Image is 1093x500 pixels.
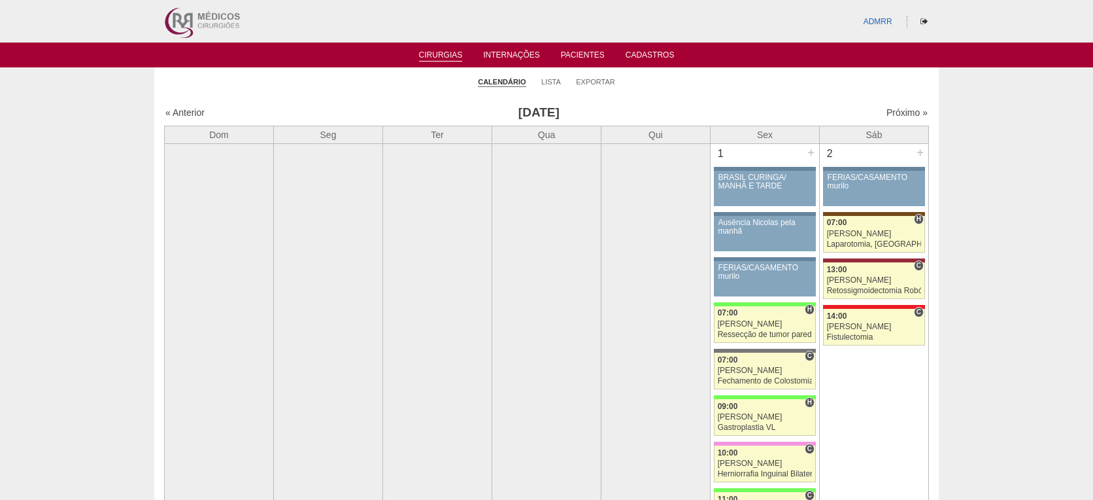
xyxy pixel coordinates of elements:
[805,397,815,408] span: Hospital
[827,230,922,238] div: [PERSON_NAME]
[714,395,816,399] div: Key: Brasil
[805,304,815,315] span: Hospital
[827,287,922,295] div: Retossigmoidectomia Robótica
[714,212,816,216] div: Key: Aviso
[718,320,813,329] div: [PERSON_NAME]
[915,144,926,161] div: +
[886,107,928,118] a: Próximo »
[165,107,205,118] a: « Anterior
[823,262,925,299] a: C 13:00 [PERSON_NAME] Retossigmoidectomia Robótica
[714,306,816,343] a: H 07:00 [PERSON_NAME] Ressecção de tumor parede abdominal pélvica
[718,330,813,339] div: Ressecção de tumor parede abdominal pélvica
[714,257,816,261] div: Key: Aviso
[823,212,925,216] div: Key: Santa Joana
[823,171,925,206] a: FÉRIAS/CASAMENTO murilo
[348,103,730,122] h3: [DATE]
[823,309,925,346] a: C 14:00 [PERSON_NAME] Fistulectomia
[718,173,812,190] div: BRASIL CURINGA/ MANHÃ E TARDE
[483,50,540,63] a: Internações
[718,470,813,478] div: Herniorrafia Inguinal Bilateral
[718,366,813,375] div: [PERSON_NAME]
[626,50,675,63] a: Cadastros
[576,77,615,86] a: Exportar
[827,323,922,331] div: [PERSON_NAME]
[718,355,738,365] span: 07:00
[711,126,820,143] th: Sex
[714,442,816,446] div: Key: Albert Einstein
[823,167,925,171] div: Key: Aviso
[718,308,738,317] span: 07:00
[714,488,816,492] div: Key: Brasil
[827,333,922,342] div: Fistulectomia
[714,167,816,171] div: Key: Aviso
[718,413,813,421] div: [PERSON_NAME]
[823,259,925,262] div: Key: Sírio Libanês
[274,126,383,143] th: Seg
[718,377,813,385] div: Fechamento de Colostomia ou Enterostomia
[714,216,816,251] a: Ausência Nicolas pela manhã
[823,305,925,309] div: Key: Assunção
[478,77,526,87] a: Calendário
[805,351,815,361] span: Consultório
[827,218,847,227] span: 07:00
[805,144,816,161] div: +
[714,446,816,482] a: C 10:00 [PERSON_NAME] Herniorrafia Inguinal Bilateral
[827,265,847,274] span: 13:00
[492,126,601,143] th: Qua
[601,126,711,143] th: Qui
[828,173,921,190] div: FÉRIAS/CASAMENTO murilo
[714,353,816,389] a: C 07:00 [PERSON_NAME] Fechamento de Colostomia ou Enterostomia
[711,144,731,164] div: 1
[827,240,922,249] div: Laparotomia, [GEOGRAPHIC_DATA], Drenagem, Bridas
[820,126,929,143] th: Sáb
[714,349,816,353] div: Key: Santa Catarina
[714,399,816,436] a: H 09:00 [PERSON_NAME] Gastroplastia VL
[718,219,812,236] div: Ausência Nicolas pela manhã
[827,312,847,321] span: 14:00
[714,261,816,296] a: FÉRIAS/CASAMENTO murilo
[914,260,924,271] span: Consultório
[718,423,813,432] div: Gastroplastia VL
[914,307,924,317] span: Consultório
[561,50,605,63] a: Pacientes
[383,126,492,143] th: Ter
[827,276,922,285] div: [PERSON_NAME]
[805,444,815,454] span: Consultório
[823,216,925,253] a: H 07:00 [PERSON_NAME] Laparotomia, [GEOGRAPHIC_DATA], Drenagem, Bridas
[718,448,738,457] span: 10:00
[718,402,738,411] span: 09:00
[864,17,892,26] a: ADMRR
[714,302,816,306] div: Key: Brasil
[718,264,812,281] div: FÉRIAS/CASAMENTO murilo
[920,18,928,26] i: Sair
[419,50,463,62] a: Cirurgias
[165,126,274,143] th: Dom
[820,144,840,164] div: 2
[914,214,924,224] span: Hospital
[718,459,813,468] div: [PERSON_NAME]
[541,77,561,86] a: Lista
[714,171,816,206] a: BRASIL CURINGA/ MANHÃ E TARDE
